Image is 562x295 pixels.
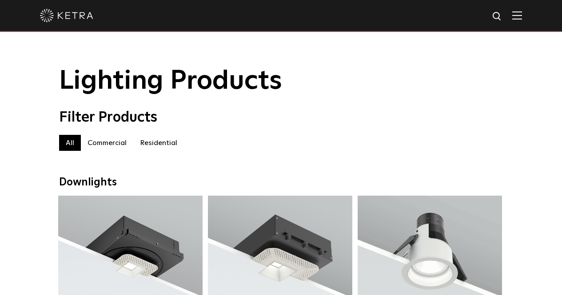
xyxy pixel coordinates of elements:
[59,176,503,189] div: Downlights
[59,109,503,126] div: Filter Products
[492,11,503,22] img: search icon
[59,68,282,94] span: Lighting Products
[81,135,133,151] label: Commercial
[133,135,184,151] label: Residential
[512,11,522,20] img: Hamburger%20Nav.svg
[59,135,81,151] label: All
[40,9,93,22] img: ketra-logo-2019-white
